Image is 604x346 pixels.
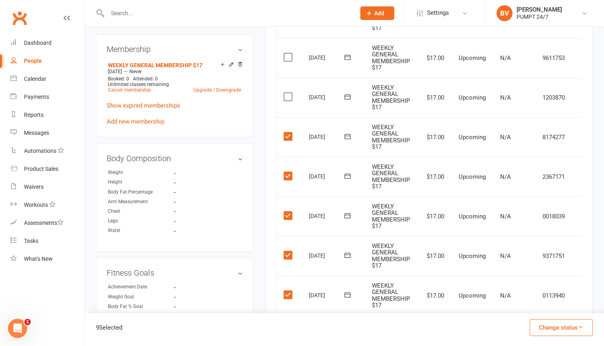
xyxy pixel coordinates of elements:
[497,5,513,21] div: BV
[193,87,241,93] a: Upgrade / Downgrade
[374,10,384,16] span: Add
[107,45,243,54] h3: Membership
[459,173,486,180] span: Upcoming
[24,166,58,172] div: Product Sales
[108,198,174,206] div: Arm Measurement
[417,38,451,78] td: $17.00
[24,94,49,100] div: Payments
[535,276,572,315] td: 0113940
[360,6,394,20] button: Add
[174,189,220,195] strong: -
[24,238,38,244] div: Tasks
[108,188,174,196] div: Body Fat Percentage
[427,4,449,22] span: Settings
[10,232,84,250] a: Tasks
[10,214,84,232] a: Assessments
[174,284,220,290] strong: -
[108,178,174,186] div: Height
[108,208,174,215] div: Chest
[107,118,164,125] a: Add new membership
[174,180,220,186] strong: -
[10,178,84,196] a: Waivers
[309,289,346,301] div: [DATE]
[10,70,84,88] a: Calendar
[24,76,46,82] div: Calendar
[372,163,410,190] span: WEEKLY GENERAL MEMBERSHIP $17
[500,252,511,260] span: N/A
[108,217,174,225] div: Legs
[107,102,180,109] a: Show expired memberships
[535,78,572,117] td: 1203870
[174,294,220,300] strong: -
[10,52,84,70] a: People
[309,170,346,182] div: [DATE]
[10,106,84,124] a: Reports
[10,250,84,268] a: What's New
[500,173,511,180] span: N/A
[108,227,174,234] div: Waist
[459,213,486,220] span: Upcoming
[530,319,593,336] button: Change status
[417,157,451,196] td: $17.00
[24,40,52,46] div: Dashboard
[108,169,174,176] div: Weight
[24,256,53,262] div: What's New
[108,293,174,301] div: Weight Goal
[24,130,49,136] div: Messages
[108,62,203,68] a: WEEKLY GENERAL MEMBERSHIP $17
[500,54,511,62] span: N/A
[174,170,220,176] strong: -
[10,196,84,214] a: Workouts
[174,208,220,214] strong: -
[309,51,346,64] div: [DATE]
[309,249,346,262] div: [DATE]
[108,76,129,82] span: Booked: 0
[10,34,84,52] a: Dashboard
[535,196,572,236] td: 0018039
[535,157,572,196] td: 2367171
[174,228,220,234] strong: -
[24,112,44,118] div: Reports
[108,87,151,93] a: Cancel membership
[500,292,511,299] span: N/A
[417,196,451,236] td: $17.00
[107,154,243,163] h3: Body Composition
[500,213,511,220] span: N/A
[535,38,572,78] td: 9611753
[174,304,220,310] strong: -
[108,69,122,74] span: [DATE]
[24,58,42,64] div: People
[500,94,511,101] span: N/A
[459,292,486,299] span: Upcoming
[10,8,30,28] a: Clubworx
[372,124,410,151] span: WEEKLY GENERAL MEMBERSHIP $17
[517,13,562,20] div: PUMPT 24/7
[500,134,511,141] span: N/A
[535,117,572,157] td: 8174277
[417,117,451,157] td: $17.00
[417,78,451,117] td: $17.00
[459,94,486,101] span: Upcoming
[10,88,84,106] a: Payments
[309,210,346,222] div: [DATE]
[108,303,174,310] div: Body Fat % Goal
[129,69,142,74] span: Never
[10,160,84,178] a: Product Sales
[174,199,220,205] strong: -
[459,252,486,260] span: Upcoming
[107,268,243,277] h3: Fitness Goals
[372,242,410,270] span: WEEKLY GENERAL MEMBERSHIP $17
[309,130,346,143] div: [DATE]
[417,276,451,315] td: $17.00
[24,184,44,190] div: Waivers
[105,8,350,19] input: Search...
[108,82,169,87] span: Unlimited classes remaining
[108,312,174,320] div: General Wellness Goal
[372,282,410,309] span: WEEKLY GENERAL MEMBERSHIP $17
[372,203,410,230] span: WEEKLY GENERAL MEMBERSHIP $17
[174,218,220,224] strong: -
[96,323,122,332] div: 9
[99,324,122,331] span: Selected
[24,220,64,226] div: Assessments
[8,319,27,338] iframe: Intercom live chat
